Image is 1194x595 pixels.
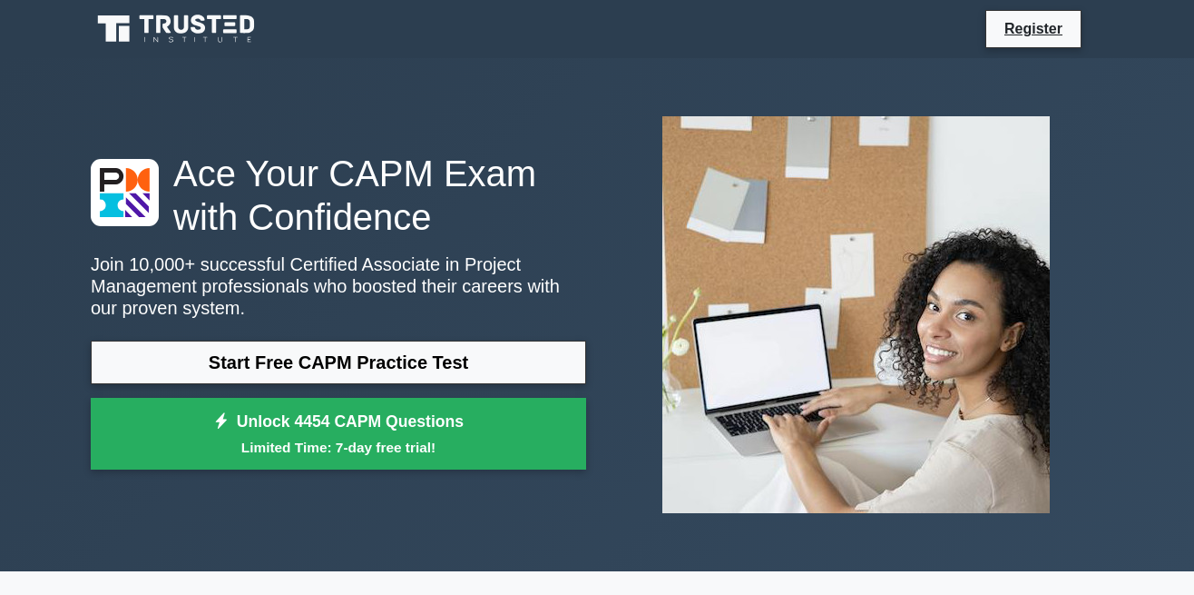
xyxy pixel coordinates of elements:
[113,437,563,458] small: Limited Time: 7-day free trial!
[91,341,586,384] a: Start Free CAPM Practice Test
[91,152,586,239] h1: Ace Your CAPM Exam with Confidence
[993,17,1073,40] a: Register
[91,253,586,319] p: Join 10,000+ successful Certified Associate in Project Management professionals who boosted their...
[91,398,586,471] a: Unlock 4454 CAPM QuestionsLimited Time: 7-day free trial!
